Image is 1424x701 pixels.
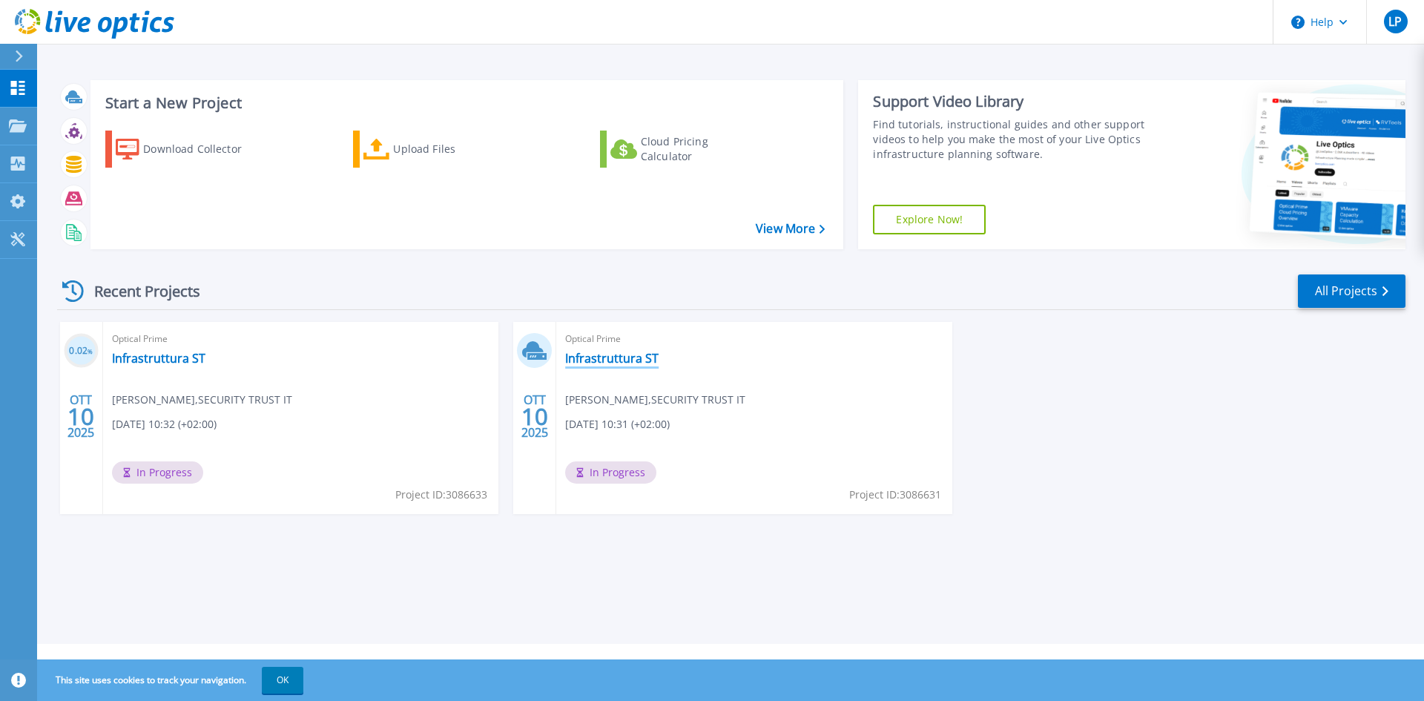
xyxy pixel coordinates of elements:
[521,410,548,423] span: 10
[873,92,1152,111] div: Support Video Library
[565,331,943,347] span: Optical Prime
[565,461,656,484] span: In Progress
[565,416,670,432] span: [DATE] 10:31 (+02:00)
[565,351,659,366] a: Infrastruttura ST
[1298,274,1405,308] a: All Projects
[112,461,203,484] span: In Progress
[105,95,825,111] h3: Start a New Project
[112,331,489,347] span: Optical Prime
[112,392,292,408] span: [PERSON_NAME] , SECURITY TRUST IT
[88,347,93,355] span: %
[521,389,549,444] div: OTT 2025
[393,134,512,164] div: Upload Files
[873,205,986,234] a: Explore Now!
[112,416,217,432] span: [DATE] 10:32 (+02:00)
[105,131,271,168] a: Download Collector
[143,134,262,164] div: Download Collector
[641,134,759,164] div: Cloud Pricing Calculator
[849,487,941,503] span: Project ID: 3086631
[756,222,825,236] a: View More
[353,131,518,168] a: Upload Files
[565,392,745,408] span: [PERSON_NAME] , SECURITY TRUST IT
[600,131,765,168] a: Cloud Pricing Calculator
[873,117,1152,162] div: Find tutorials, instructional guides and other support videos to help you make the most of your L...
[67,410,94,423] span: 10
[57,273,220,309] div: Recent Projects
[1388,16,1402,27] span: LP
[262,667,303,694] button: OK
[395,487,487,503] span: Project ID: 3086633
[64,343,99,360] h3: 0.02
[41,667,303,694] span: This site uses cookies to track your navigation.
[112,351,205,366] a: Infrastruttura ST
[67,389,95,444] div: OTT 2025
